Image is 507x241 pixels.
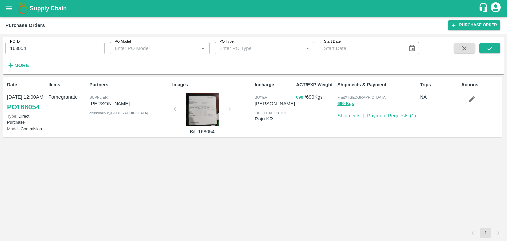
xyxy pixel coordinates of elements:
p: Shipments & Payment [337,81,417,88]
span: chikkballpur , [GEOGRAPHIC_DATA] [89,111,148,115]
p: [DATE] 12:00AM [7,93,46,101]
p: Images [172,81,252,88]
p: Pomegranate [48,93,87,101]
span: FruitX [GEOGRAPHIC_DATA] [337,95,387,99]
button: page 1 [480,228,491,238]
strong: More [14,63,29,68]
div: | [360,109,364,119]
p: Partners [89,81,169,88]
button: open drawer [1,1,17,16]
a: Payment Requests (1) [367,113,416,118]
p: Trips [420,81,459,88]
p: Items [48,81,87,88]
input: Enter PO Type [217,44,293,52]
p: [PERSON_NAME] [89,100,169,107]
span: field executive [255,111,287,115]
button: Open [303,44,312,52]
div: customer-support [478,2,490,14]
input: Enter PO Model [112,44,188,52]
p: Bill-168054 [178,128,227,135]
input: Start Date [320,42,403,54]
label: Start Date [324,39,341,44]
div: account of current user [490,1,502,15]
b: Supply Chain [30,5,67,12]
p: Actions [461,81,500,88]
button: Open [198,44,207,52]
button: Choose date [406,42,418,54]
label: PO Type [220,39,234,44]
p: Direct Purchase [7,113,46,125]
div: Purchase Orders [5,21,45,30]
span: Supplier [89,95,108,99]
a: Purchase Order [448,20,500,30]
button: 690 [296,94,303,101]
button: 690 Kgs [337,100,354,108]
button: More [5,60,31,71]
nav: pagination navigation [467,228,504,238]
p: Date [7,81,46,88]
label: PO Model [115,39,131,44]
p: NA [420,93,459,101]
p: [PERSON_NAME] [255,100,295,107]
span: buyer [255,95,267,99]
a: PO168054 [7,101,40,113]
span: Type: [7,114,17,119]
p: Raju KR [255,115,293,122]
a: Supply Chain [30,4,478,13]
p: ACT/EXP Weight [296,81,335,88]
p: Incharge [255,81,293,88]
label: PO ID [10,39,20,44]
a: Shipments [337,113,360,118]
img: logo [17,2,30,15]
input: Enter PO ID [5,42,105,54]
span: Model: [7,126,19,131]
p: / 690 Kgs [296,93,335,101]
p: Commision [7,126,46,132]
